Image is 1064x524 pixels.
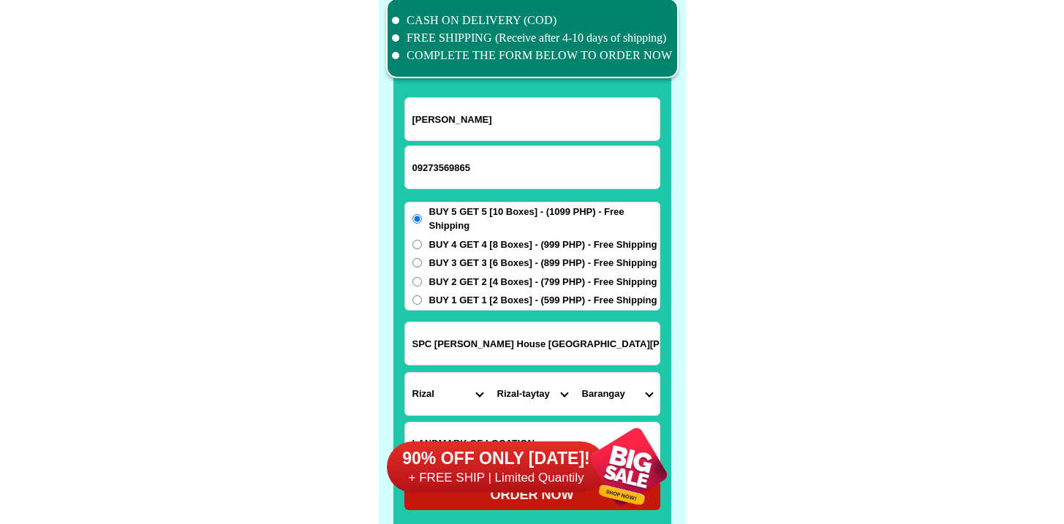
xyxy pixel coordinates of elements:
[405,146,660,189] input: Input phone_number
[575,373,660,415] select: Select commune
[412,295,422,305] input: BUY 1 GET 1 [2 Boxes] - (599 PHP) - Free Shipping
[429,293,657,308] span: BUY 1 GET 1 [2 Boxes] - (599 PHP) - Free Shipping
[405,98,660,140] input: Input full_name
[429,205,660,233] span: BUY 5 GET 5 [10 Boxes] - (1099 PHP) - Free Shipping
[429,275,657,289] span: BUY 2 GET 2 [4 Boxes] - (799 PHP) - Free Shipping
[392,12,673,29] li: CASH ON DELIVERY (COD)
[490,373,575,415] select: Select district
[392,29,673,47] li: FREE SHIPPING (Receive after 4-10 days of shipping)
[412,214,422,224] input: BUY 5 GET 5 [10 Boxes] - (1099 PHP) - Free Shipping
[412,277,422,286] input: BUY 2 GET 2 [4 Boxes] - (799 PHP) - Free Shipping
[429,238,657,252] span: BUY 4 GET 4 [8 Boxes] - (999 PHP) - Free Shipping
[387,470,606,486] h6: + FREE SHIP | Limited Quantily
[429,256,657,270] span: BUY 3 GET 3 [6 Boxes] - (899 PHP) - Free Shipping
[405,373,490,415] select: Select province
[387,448,606,470] h6: 90% OFF ONLY [DATE]!
[392,47,673,64] li: COMPLETE THE FORM BELOW TO ORDER NOW
[412,258,422,267] input: BUY 3 GET 3 [6 Boxes] - (899 PHP) - Free Shipping
[405,322,660,365] input: Input address
[412,240,422,249] input: BUY 4 GET 4 [8 Boxes] - (999 PHP) - Free Shipping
